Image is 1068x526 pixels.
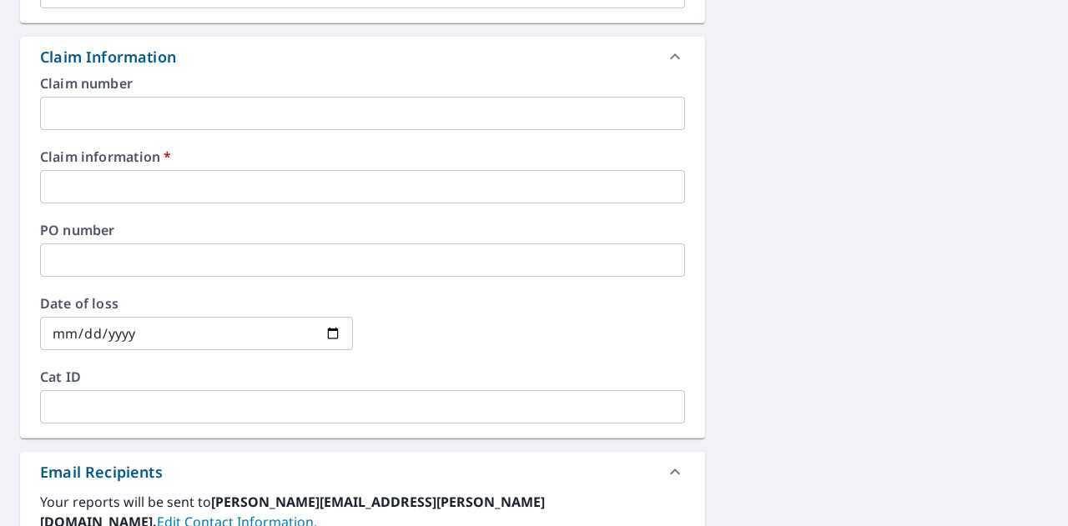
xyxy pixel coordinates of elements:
[40,77,685,90] label: Claim number
[40,46,176,68] div: Claim Information
[40,223,685,237] label: PO number
[40,297,353,310] label: Date of loss
[40,370,685,383] label: Cat ID
[40,461,163,483] div: Email Recipients
[20,37,705,77] div: Claim Information
[20,452,705,492] div: Email Recipients
[40,150,685,163] label: Claim information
